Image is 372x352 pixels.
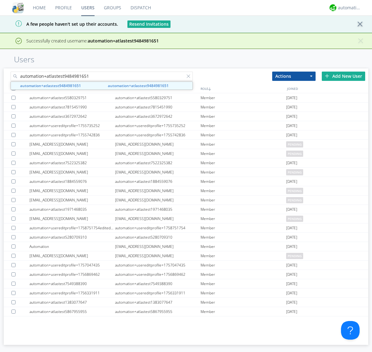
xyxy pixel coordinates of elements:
[286,188,303,194] span: pending
[115,158,201,167] div: automation+atlastest7522325382
[11,72,193,81] input: Search users
[29,186,115,195] div: [EMAIL_ADDRESS][DOMAIN_NAME]
[286,84,372,93] div: JOINED
[115,223,201,232] div: automation+usereditprofile+1758751754
[115,103,201,112] div: automation+atlastest7815451990
[286,270,297,279] span: [DATE]
[29,242,115,251] div: Automation
[201,251,286,260] div: Member
[201,242,286,251] div: Member
[115,205,201,214] div: automation+atlastest1971468035
[286,151,303,157] span: pending
[29,307,115,316] div: automation+atlastest5867955955
[115,112,201,121] div: automation+atlastest3672972642
[29,177,115,186] div: automation+atlastest1884559076
[199,84,286,93] div: ROLE
[4,298,368,307] a: automation+atlastest1383077647automation+atlastest1383077647Member[DATE]
[29,261,115,270] div: automation+usereditprofile+1757047435
[29,130,115,139] div: automation+usereditprofile+1755742836
[201,270,286,279] div: Member
[115,140,201,149] div: [EMAIL_ADDRESS][DOMAIN_NAME]
[4,288,368,298] a: automation+usereditprofile+1756331911automation+usereditprofile+1756331911Member[DATE]
[286,130,297,140] span: [DATE]
[115,242,201,251] div: [EMAIL_ADDRESS][DOMAIN_NAME]
[201,93,286,102] div: Member
[29,205,115,214] div: automation+atlastest1971468035
[201,288,286,297] div: Member
[115,93,201,102] div: automation+atlastest5580329751
[115,288,201,297] div: automation+usereditprofile+1756331911
[341,321,360,340] iframe: Toggle Customer Support
[29,149,115,158] div: [EMAIL_ADDRESS][DOMAIN_NAME]
[286,298,297,307] span: [DATE]
[4,149,368,158] a: [EMAIL_ADDRESS][DOMAIN_NAME][EMAIL_ADDRESS][DOMAIN_NAME]Memberpending
[201,158,286,167] div: Member
[322,72,365,81] div: Add New User
[286,112,297,121] span: [DATE]
[115,177,201,186] div: automation+atlastest1884559076
[4,196,368,205] a: [EMAIL_ADDRESS][DOMAIN_NAME][EMAIL_ADDRESS][DOMAIN_NAME]Memberpending
[115,298,201,307] div: automation+atlastest1383077647
[29,121,115,130] div: automation+usereditprofile+1755735252
[201,130,286,139] div: Member
[325,74,329,78] img: plus.svg
[115,270,201,279] div: automation+usereditprofile+1756869462
[201,261,286,270] div: Member
[108,83,169,88] strong: automation+atlastest9484981651
[4,112,368,121] a: automation+atlastest3672972642automation+atlastest3672972642Member[DATE]
[4,233,368,242] a: automation+atlastest5280709310automation+atlastest5280709310Member[DATE]
[115,316,201,325] div: automation+atlastest8057162066
[201,140,286,149] div: Member
[4,270,368,279] a: automation+usereditprofile+1756869462automation+usereditprofile+1756869462Member[DATE]
[4,121,368,130] a: automation+usereditprofile+1755735252automation+usereditprofile+1755735252Member[DATE]
[29,270,115,279] div: automation+usereditprofile+1756869462
[272,72,316,81] button: Actions
[286,177,297,186] span: [DATE]
[201,316,286,325] div: Member
[4,214,368,223] a: [EMAIL_ADDRESS][DOMAIN_NAME][EMAIL_ADDRESS][DOMAIN_NAME]Memberpending
[286,279,297,288] span: [DATE]
[4,261,368,270] a: automation+usereditprofile+1757047435automation+usereditprofile+1757047435Member[DATE]
[29,168,115,177] div: [EMAIL_ADDRESS][DOMAIN_NAME]
[115,261,201,270] div: automation+usereditprofile+1757047435
[286,242,297,251] span: [DATE]
[115,186,201,195] div: [EMAIL_ADDRESS][DOMAIN_NAME]
[29,103,115,112] div: automation+atlastest7815451990
[4,140,368,149] a: [EMAIL_ADDRESS][DOMAIN_NAME][EMAIL_ADDRESS][DOMAIN_NAME]Memberpending
[286,316,297,326] span: [DATE]
[115,233,201,242] div: automation+atlastest5280709310
[286,233,297,242] span: [DATE]
[115,149,201,158] div: [EMAIL_ADDRESS][DOMAIN_NAME]
[201,279,286,288] div: Member
[286,223,297,233] span: [DATE]
[286,93,297,103] span: [DATE]
[20,83,81,88] strong: automation+atlastest9484981651
[201,177,286,186] div: Member
[4,251,368,261] a: [EMAIL_ADDRESS][DOMAIN_NAME][EMAIL_ADDRESS][DOMAIN_NAME]Memberpending
[29,316,115,325] div: automation+atlastest8057162066
[201,214,286,223] div: Member
[115,130,201,139] div: automation+usereditprofile+1755742836
[201,307,286,316] div: Member
[201,233,286,242] div: Member
[201,196,286,205] div: Member
[4,242,368,251] a: Automation[EMAIL_ADDRESS][DOMAIN_NAME]Member[DATE]
[29,140,115,149] div: [EMAIL_ADDRESS][DOMAIN_NAME]
[29,279,115,288] div: automation+atlastest7549388390
[115,214,201,223] div: [EMAIL_ADDRESS][DOMAIN_NAME]
[115,251,201,260] div: [EMAIL_ADDRESS][DOMAIN_NAME]
[286,197,303,203] span: pending
[26,38,159,44] span: Successfully created username:
[286,158,297,168] span: [DATE]
[4,186,368,196] a: [EMAIL_ADDRESS][DOMAIN_NAME][EMAIL_ADDRESS][DOMAIN_NAME]Memberpending
[286,169,303,175] span: pending
[201,149,286,158] div: Member
[4,205,368,214] a: automation+atlastest1971468035automation+atlastest1971468035Member[DATE]
[115,279,201,288] div: automation+atlastest7549388390
[115,196,201,205] div: [EMAIL_ADDRESS][DOMAIN_NAME]
[127,20,170,28] button: Resend Invitations
[201,186,286,195] div: Member
[12,2,24,13] img: cddb5a64eb264b2086981ab96f4c1ba7
[4,177,368,186] a: automation+atlastest1884559076automation+atlastest1884559076Member[DATE]
[29,158,115,167] div: automation+atlastest7522325382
